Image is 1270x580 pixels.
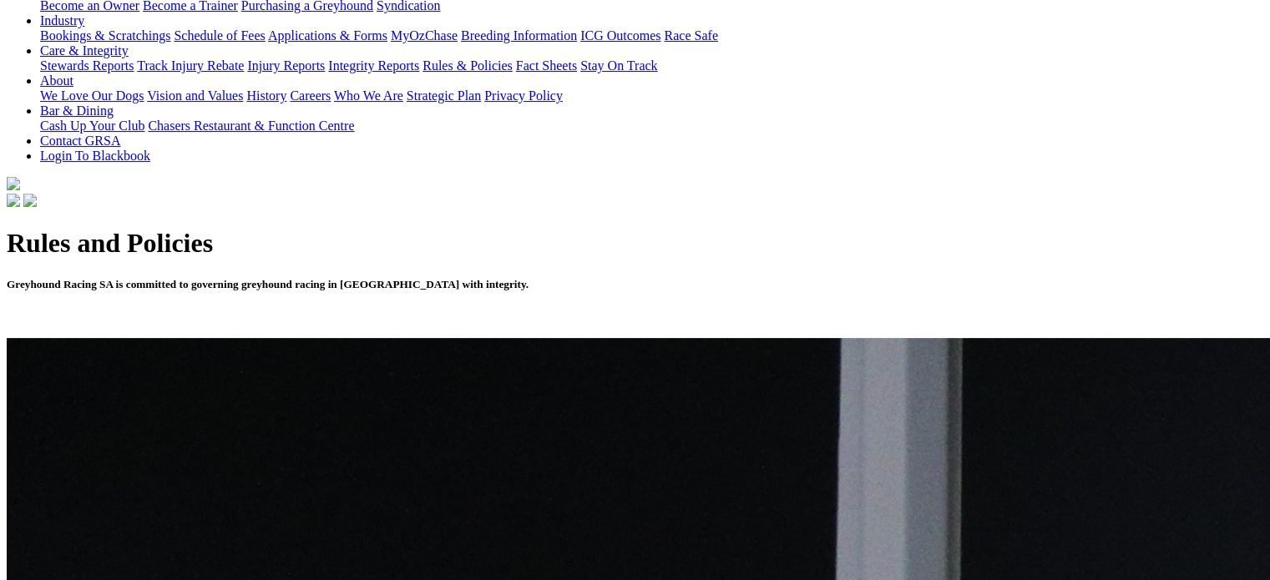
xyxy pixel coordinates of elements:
[461,28,577,43] a: Breeding Information
[664,28,717,43] a: Race Safe
[7,177,20,190] img: logo-grsa-white.png
[40,88,1263,103] div: About
[268,28,387,43] a: Applications & Forms
[137,58,244,73] a: Track Injury Rebate
[580,28,660,43] a: ICG Outcomes
[40,119,144,133] a: Cash Up Your Club
[580,58,657,73] a: Stay On Track
[7,228,1263,259] h1: Rules and Policies
[40,28,1263,43] div: Industry
[40,149,150,163] a: Login To Blackbook
[40,43,129,58] a: Care & Integrity
[40,28,170,43] a: Bookings & Scratchings
[484,88,563,103] a: Privacy Policy
[147,88,243,103] a: Vision and Values
[40,58,1263,73] div: Care & Integrity
[40,88,144,103] a: We Love Our Dogs
[40,73,73,88] a: About
[290,88,331,103] a: Careers
[40,119,1263,134] div: Bar & Dining
[407,88,481,103] a: Strategic Plan
[246,88,286,103] a: History
[40,58,134,73] a: Stewards Reports
[247,58,325,73] a: Injury Reports
[40,103,114,118] a: Bar & Dining
[516,58,577,73] a: Fact Sheets
[40,13,84,28] a: Industry
[328,58,419,73] a: Integrity Reports
[40,134,120,148] a: Contact GRSA
[148,119,354,133] a: Chasers Restaurant & Function Centre
[174,28,265,43] a: Schedule of Fees
[7,278,1263,291] h5: Greyhound Racing SA is committed to governing greyhound racing in [GEOGRAPHIC_DATA] with integrity.
[391,28,458,43] a: MyOzChase
[422,58,513,73] a: Rules & Policies
[23,194,37,207] img: twitter.svg
[334,88,403,103] a: Who We Are
[7,194,20,207] img: facebook.svg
